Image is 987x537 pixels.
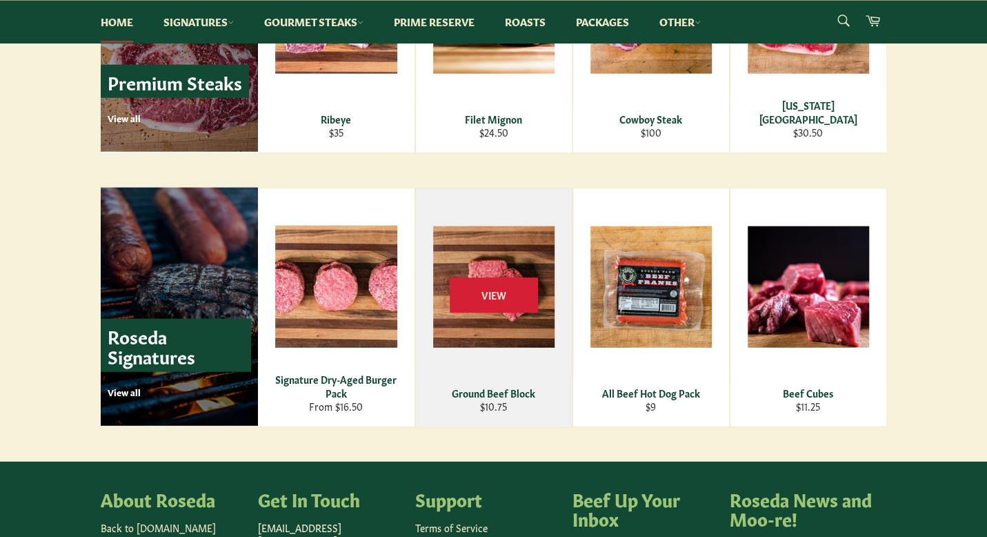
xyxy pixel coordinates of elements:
a: Prime Reserve [380,1,488,43]
div: Signature Dry-Aged Burger Pack [266,373,406,400]
h4: Get In Touch [258,489,401,509]
p: View all [108,112,249,124]
img: All Beef Hot Dog Pack [590,226,712,348]
a: Roseda Signatures View all [101,188,258,426]
span: View [450,277,538,313]
div: [US_STATE][GEOGRAPHIC_DATA] [739,99,877,126]
a: Beef Cubes Beef Cubes $11.25 [730,188,887,427]
p: Premium Steaks [101,65,249,99]
img: Signature Dry-Aged Burger Pack [275,226,397,348]
a: Gourmet Steaks [250,1,377,43]
div: From $16.50 [266,400,406,413]
a: Other [646,1,715,43]
a: All Beef Hot Dog Pack All Beef Hot Dog Pack $9 [572,188,730,427]
p: Roseda Signatures [101,319,251,372]
div: $11.25 [739,400,877,413]
p: View all [108,386,251,398]
div: All Beef Hot Dog Pack [581,387,720,400]
h4: Support [415,489,559,509]
div: Filet Mignon [424,113,563,126]
div: Ribeye [266,113,406,126]
div: $35 [266,126,406,139]
a: Signature Dry-Aged Burger Pack Signature Dry-Aged Burger Pack From $16.50 [258,188,415,427]
h4: Beef Up Your Inbox [572,489,716,527]
a: Signatures [150,1,248,43]
div: $100 [581,126,720,139]
a: Packages [562,1,643,43]
img: Beef Cubes [748,226,869,348]
a: Roasts [491,1,559,43]
div: Cowboy Steak [581,113,720,126]
a: Back to [DOMAIN_NAME] [101,520,216,534]
div: Ground Beef Block [424,387,563,400]
a: Terms of Service [415,520,488,534]
div: $24.50 [424,126,563,139]
div: Beef Cubes [739,387,877,400]
div: $9 [581,400,720,413]
a: Ground Beef Block Ground Beef Block $10.75 View [415,188,572,427]
h4: Roseda News and Moo-re! [730,489,873,527]
div: $30.50 [739,126,877,139]
h4: About Roseda [101,489,244,509]
a: Home [87,1,147,43]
